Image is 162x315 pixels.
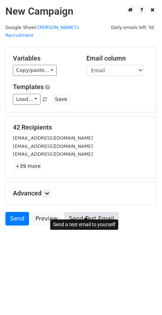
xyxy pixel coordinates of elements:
small: [EMAIL_ADDRESS][DOMAIN_NAME] [13,144,93,149]
small: [EMAIL_ADDRESS][DOMAIN_NAME] [13,135,93,141]
h5: Advanced [13,189,149,197]
a: Copy/paste... [13,65,57,76]
a: Templates [13,83,44,91]
a: Load... [13,94,40,105]
small: Google Sheet: [5,25,79,38]
a: Preview [31,212,62,226]
h2: New Campaign [5,5,157,18]
iframe: Chat Widget [126,281,162,315]
a: Daily emails left: 50 [109,25,157,30]
a: Send [5,212,29,226]
span: Daily emails left: 50 [109,24,157,31]
small: [EMAIL_ADDRESS][DOMAIN_NAME] [13,151,93,157]
h5: 42 Recipients [13,123,149,131]
button: Save [52,94,70,105]
a: [PERSON_NAME]'s Recruitment [5,25,79,38]
a: Send Test Email [64,212,119,226]
div: Send a test email to yourself [50,219,118,230]
h5: Email column [86,54,149,62]
a: +39 more [13,162,43,171]
h5: Variables [13,54,76,62]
